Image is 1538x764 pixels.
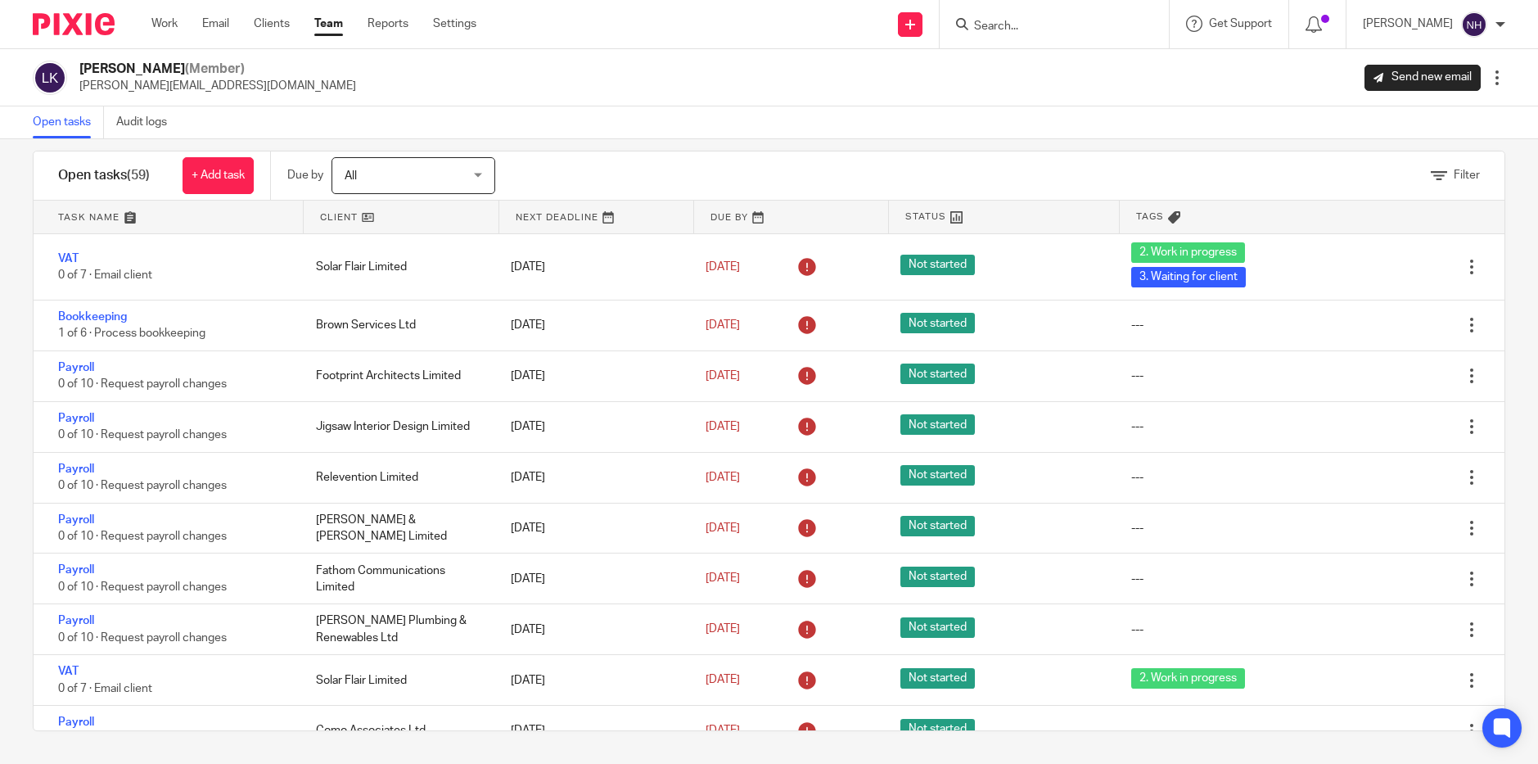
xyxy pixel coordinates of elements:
[900,617,975,638] span: Not started
[494,309,689,341] div: [DATE]
[300,604,494,654] div: [PERSON_NAME] Plumbing & Renewables Ltd
[706,261,740,273] span: [DATE]
[183,157,254,194] a: + Add task
[433,16,476,32] a: Settings
[300,554,494,604] div: Fathom Communications Limited
[706,421,740,432] span: [DATE]
[1131,668,1245,689] span: 2. Work in progress
[300,251,494,283] div: Solar Flair Limited
[706,319,740,331] span: [DATE]
[900,313,975,333] span: Not started
[706,674,740,685] span: [DATE]
[58,514,94,526] a: Payroll
[33,13,115,35] img: Pixie
[368,16,408,32] a: Reports
[900,414,975,435] span: Not started
[58,362,94,373] a: Payroll
[1131,722,1143,739] div: ---
[58,632,227,644] span: 0 of 10 · Request payroll changes
[1131,571,1143,587] div: ---
[58,564,94,576] a: Payroll
[58,581,227,593] span: 0 of 10 · Request payroll changes
[58,480,227,491] span: 0 of 10 · Request payroll changes
[300,359,494,392] div: Footprint Architects Limited
[58,167,150,184] h1: Open tasks
[314,16,343,32] a: Team
[58,269,152,281] span: 0 of 7 · Email client
[58,615,94,626] a: Payroll
[494,461,689,494] div: [DATE]
[494,613,689,646] div: [DATE]
[33,106,104,138] a: Open tasks
[58,413,94,424] a: Payroll
[58,378,227,390] span: 0 of 10 · Request payroll changes
[345,170,357,182] span: All
[494,714,689,747] div: [DATE]
[706,370,740,382] span: [DATE]
[300,461,494,494] div: Relevention Limited
[706,472,740,483] span: [DATE]
[900,567,975,587] span: Not started
[1131,418,1143,435] div: ---
[1364,65,1481,91] a: Send new email
[58,311,127,323] a: Bookkeeping
[494,251,689,283] div: [DATE]
[706,624,740,635] span: [DATE]
[151,16,178,32] a: Work
[494,512,689,545] div: [DATE]
[254,16,290,32] a: Clients
[900,364,975,384] span: Not started
[1131,520,1143,536] div: ---
[58,531,227,542] span: 0 of 10 · Request payroll changes
[1131,622,1143,638] div: ---
[972,20,1120,34] input: Search
[300,664,494,697] div: Solar Flair Limited
[1461,11,1487,38] img: svg%3E
[1363,16,1453,32] p: [PERSON_NAME]
[127,169,150,182] span: (59)
[33,61,67,95] img: svg%3E
[900,668,975,689] span: Not started
[79,78,356,94] p: [PERSON_NAME][EMAIL_ADDRESS][DOMAIN_NAME]
[79,61,356,78] h2: [PERSON_NAME]
[300,504,494,554] div: [PERSON_NAME] & [PERSON_NAME] Limited
[1131,368,1143,384] div: ---
[1209,18,1272,29] span: Get Support
[58,463,94,475] a: Payroll
[202,16,229,32] a: Email
[58,666,79,677] a: VAT
[58,253,79,264] a: VAT
[494,664,689,697] div: [DATE]
[300,410,494,443] div: Jigsaw Interior Design Limited
[58,429,227,441] span: 0 of 10 · Request payroll changes
[900,465,975,486] span: Not started
[1454,170,1480,181] span: Filter
[116,106,179,138] a: Audit logs
[494,563,689,595] div: [DATE]
[1131,317,1143,333] div: ---
[905,210,946,224] span: Status
[900,255,975,275] span: Not started
[1131,469,1143,486] div: ---
[494,410,689,443] div: [DATE]
[494,359,689,392] div: [DATE]
[900,719,975,739] span: Not started
[185,62,245,75] span: (Member)
[1136,210,1164,224] span: Tags
[706,573,740,585] span: [DATE]
[706,522,740,534] span: [DATE]
[300,714,494,747] div: Como Associates Ltd
[706,725,740,736] span: [DATE]
[1131,242,1245,263] span: 2. Work in progress
[287,167,323,183] p: Due by
[58,328,205,340] span: 1 of 6 · Process bookkeeping
[300,309,494,341] div: Brown Services Ltd
[1131,267,1246,287] span: 3. Waiting for client
[58,683,152,694] span: 0 of 7 · Email client
[900,516,975,536] span: Not started
[58,717,94,728] a: Payroll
